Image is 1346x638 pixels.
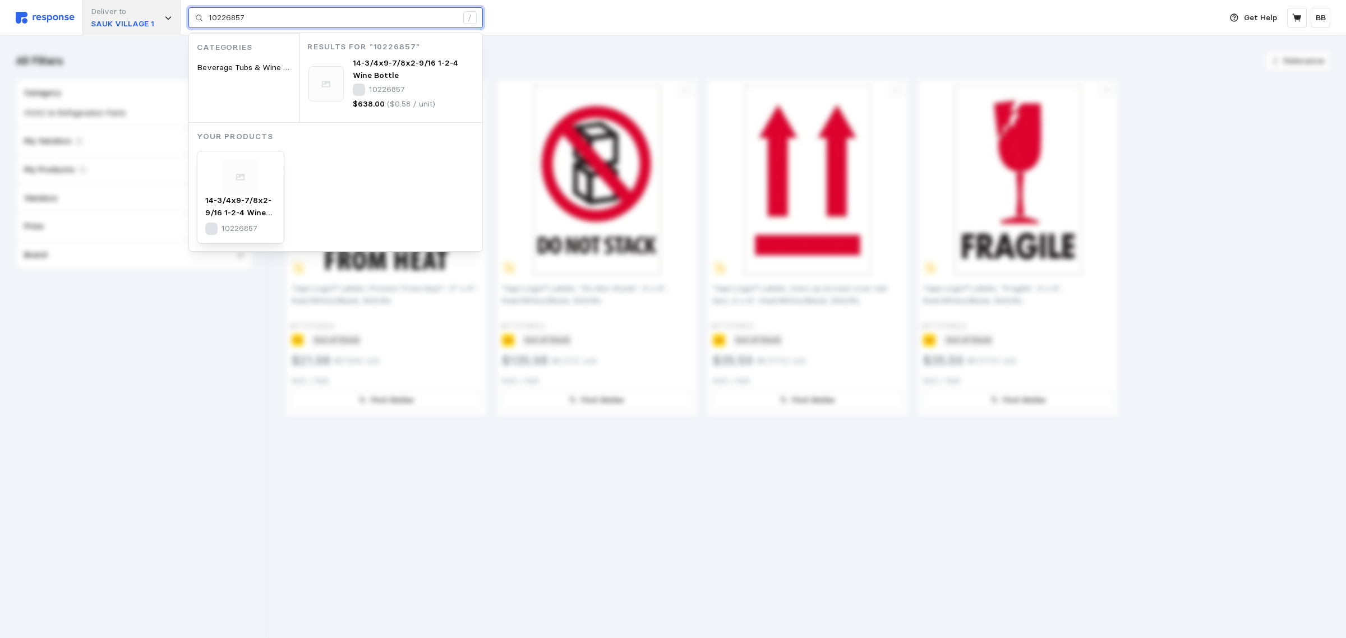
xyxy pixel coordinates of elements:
[222,223,257,235] p: 10226857
[91,18,154,30] p: SAUK VILLAGE 1
[369,84,405,96] p: 10226857
[209,8,457,28] input: Search for a product name or SKU
[1223,7,1284,29] button: Get Help
[307,41,482,53] p: Results for "10226857"
[197,131,482,143] p: Your Products
[1316,12,1326,24] p: BB
[1311,8,1330,27] button: BB
[197,41,299,54] p: Categories
[91,6,154,18] p: Deliver to
[308,66,344,101] img: svg%3e
[353,58,458,80] span: 14-3/4x9-7/8x2-9/16 1-2-4 Wine Bottle
[197,62,334,72] span: Beverage Tubs & Wine & Ice Buckets
[205,195,272,229] span: 14-3/4x9-7/8x2-9/16 1-2-4 Wine Bottle
[16,12,75,24] img: svg%3e
[205,159,276,195] img: svg%3e
[463,11,477,25] div: /
[353,98,385,110] p: $638.00
[387,98,435,110] p: ($0.58 / unit)
[1244,12,1277,24] p: Get Help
